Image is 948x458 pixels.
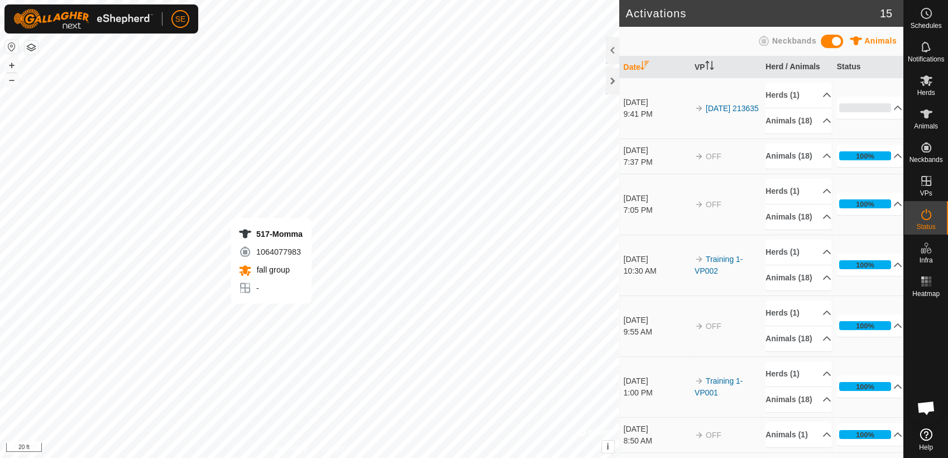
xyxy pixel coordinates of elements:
[856,151,874,161] div: 100%
[606,442,609,451] span: i
[254,265,290,274] span: fall group
[695,431,703,440] img: arrow
[909,156,942,163] span: Neckbands
[695,104,703,113] img: arrow
[706,431,721,440] span: OFF
[238,282,303,295] div: -
[624,423,690,435] div: [DATE]
[624,435,690,447] div: 8:50 AM
[238,245,303,258] div: 1064077983
[837,314,903,337] p-accordion-header: 100%
[706,104,759,113] a: [DATE] 213635
[917,89,935,96] span: Herds
[856,260,874,270] div: 100%
[837,193,903,215] p-accordion-header: 100%
[912,290,940,297] span: Heatmap
[265,443,307,454] a: Privacy Policy
[837,145,903,167] p-accordion-header: 100%
[624,204,690,216] div: 7:05 PM
[624,156,690,168] div: 7:37 PM
[765,326,831,351] p-accordion-header: Animals (18)
[765,144,831,169] p-accordion-header: Animals (18)
[624,145,690,156] div: [DATE]
[320,443,353,454] a: Contact Us
[624,375,690,387] div: [DATE]
[856,430,874,440] div: 100%
[765,387,831,412] p-accordion-header: Animals (18)
[908,56,944,63] span: Notifications
[624,108,690,120] div: 9:41 PM
[919,257,932,264] span: Infra
[765,300,831,326] p-accordion-header: Herds (1)
[856,321,874,331] div: 100%
[765,179,831,204] p-accordion-header: Herds (1)
[626,7,880,20] h2: Activations
[914,123,938,130] span: Animals
[13,9,153,29] img: Gallagher Logo
[910,22,941,29] span: Schedules
[619,56,690,78] th: Date
[772,36,816,45] span: Neckbands
[904,424,948,455] a: Help
[690,56,761,78] th: VP
[624,193,690,204] div: [DATE]
[839,103,892,112] div: 0%
[706,200,721,209] span: OFF
[175,13,186,25] span: SE
[624,254,690,265] div: [DATE]
[5,73,18,87] button: –
[695,152,703,161] img: arrow
[695,376,703,385] img: arrow
[705,63,714,71] p-sorticon: Activate to sort
[880,5,892,22] span: 15
[5,59,18,72] button: +
[765,83,831,108] p-accordion-header: Herds (1)
[695,255,743,275] a: Training 1-VP002
[706,152,721,161] span: OFF
[640,63,649,71] p-sorticon: Activate to sort
[765,108,831,133] p-accordion-header: Animals (18)
[695,200,703,209] img: arrow
[238,227,303,240] div: 517-Momma
[909,391,943,424] div: Open chat
[839,260,892,269] div: 100%
[624,314,690,326] div: [DATE]
[837,97,903,119] p-accordion-header: 0%
[919,444,933,451] span: Help
[839,430,892,439] div: 100%
[765,204,831,230] p-accordion-header: Animals (18)
[856,381,874,392] div: 100%
[624,387,690,399] div: 1:00 PM
[839,151,892,160] div: 100%
[765,265,831,290] p-accordion-header: Animals (18)
[920,190,932,197] span: VPs
[25,41,38,54] button: Map Layers
[695,322,703,331] img: arrow
[695,376,743,397] a: Training 1-VP001
[837,423,903,446] p-accordion-header: 100%
[695,255,703,264] img: arrow
[839,321,892,330] div: 100%
[765,240,831,265] p-accordion-header: Herds (1)
[624,97,690,108] div: [DATE]
[765,361,831,387] p-accordion-header: Herds (1)
[706,322,721,331] span: OFF
[624,265,690,277] div: 10:30 AM
[765,422,831,447] p-accordion-header: Animals (1)
[5,40,18,54] button: Reset Map
[602,441,614,453] button: i
[864,36,897,45] span: Animals
[856,199,874,209] div: 100%
[839,199,892,208] div: 100%
[832,56,903,78] th: Status
[624,326,690,338] div: 9:55 AM
[916,223,935,230] span: Status
[761,56,832,78] th: Herd / Animals
[837,375,903,398] p-accordion-header: 100%
[839,382,892,391] div: 100%
[837,254,903,276] p-accordion-header: 100%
